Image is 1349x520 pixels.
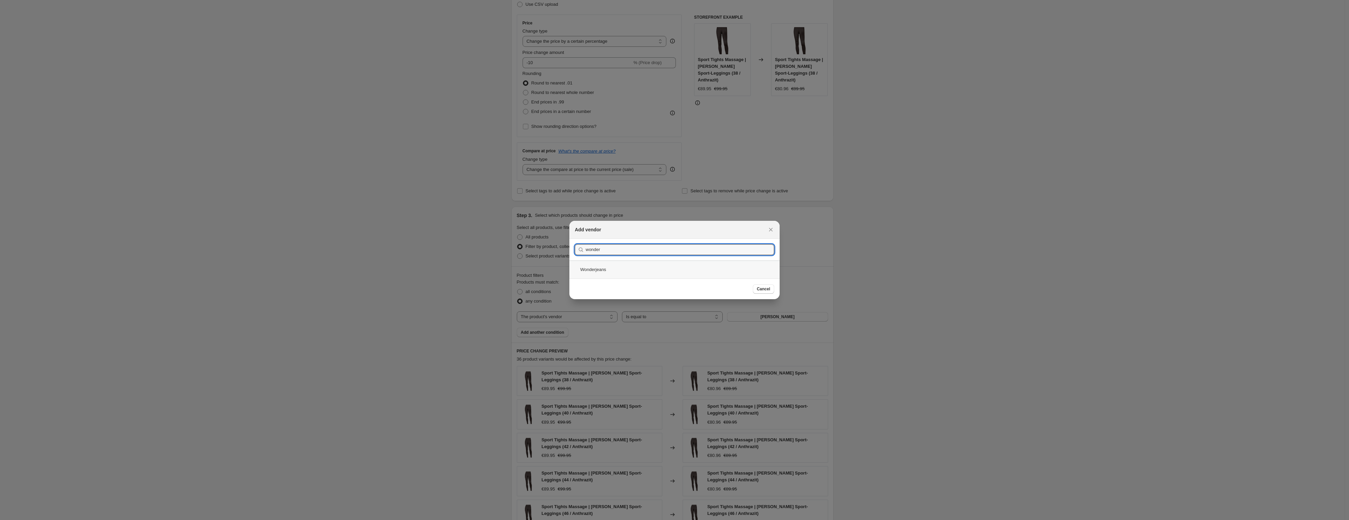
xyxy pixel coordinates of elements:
button: Close [766,225,776,234]
input: Search vendors [586,244,774,255]
h2: Add vendor [575,226,601,233]
button: Cancel [753,284,774,294]
div: Wonderjeans [569,261,780,278]
span: Cancel [757,286,770,292]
